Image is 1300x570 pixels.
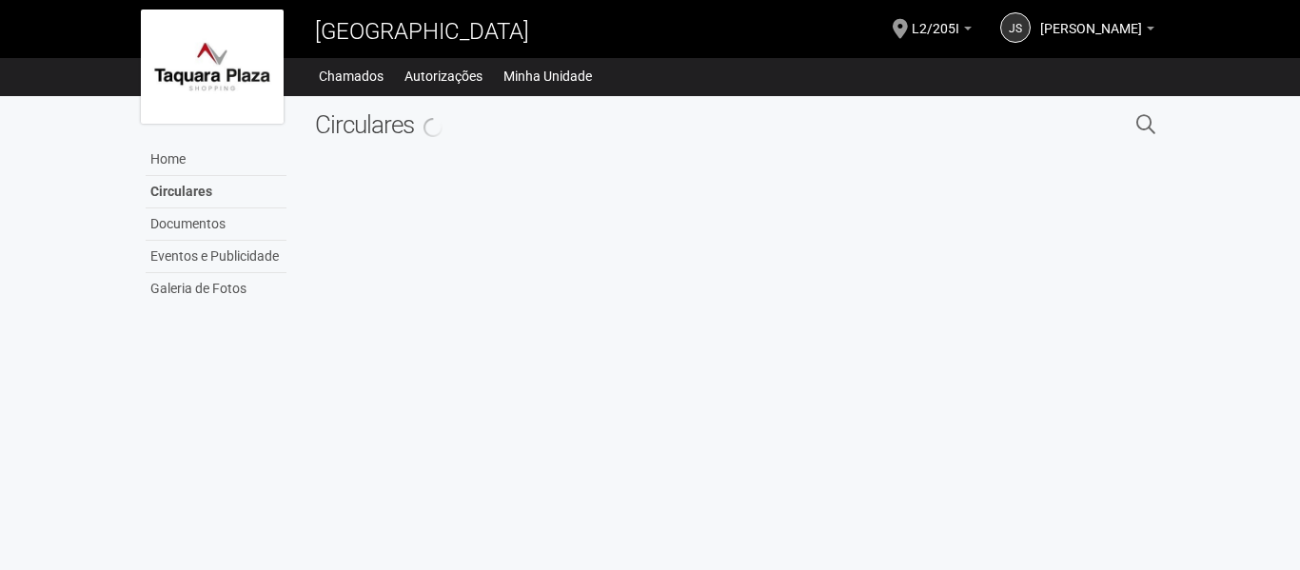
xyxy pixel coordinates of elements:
[146,144,286,176] a: Home
[315,18,529,45] span: [GEOGRAPHIC_DATA]
[912,3,959,36] span: L2/205I
[1000,12,1031,43] a: JS
[319,63,384,89] a: Chamados
[146,176,286,208] a: Circulares
[1040,24,1154,39] a: [PERSON_NAME]
[1040,3,1142,36] span: JORGE SOARES ALMEIDA
[146,273,286,305] a: Galeria de Fotos
[146,208,286,241] a: Documentos
[422,115,444,138] img: spinner.png
[912,24,972,39] a: L2/205I
[315,110,940,139] h2: Circulares
[141,10,284,124] img: logo.jpg
[146,241,286,273] a: Eventos e Publicidade
[503,63,592,89] a: Minha Unidade
[404,63,483,89] a: Autorizações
